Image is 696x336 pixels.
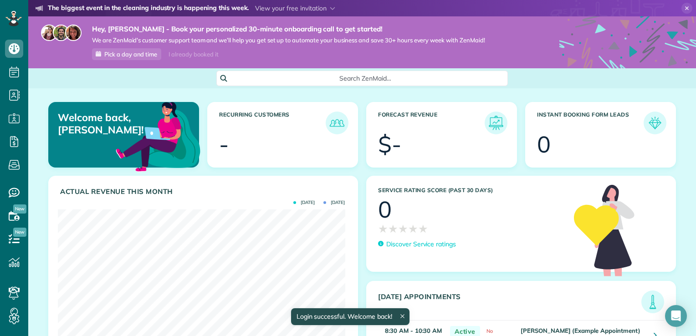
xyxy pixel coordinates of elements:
span: ★ [398,221,408,237]
img: jorge-587dff0eeaa6aab1f244e6dc62b8924c3b6ad411094392a53c71c6c4a576187d.jpg [53,25,69,41]
div: Login successful. Welcome back! [291,308,409,325]
div: Open Intercom Messenger [665,305,687,327]
p: Welcome back, [PERSON_NAME]! [58,112,150,136]
h3: Actual Revenue this month [60,188,348,196]
img: icon_forecast_revenue-8c13a41c7ed35a8dcfafea3cbb826a0462acb37728057bba2d056411b612bbbe.png [487,114,505,132]
img: maria-72a9807cf96188c08ef61303f053569d2e2a8a1cde33d635c8a3ac13582a053d.jpg [41,25,57,41]
a: Pick a day and time [92,48,161,60]
a: Discover Service ratings [378,239,456,249]
img: icon_form_leads-04211a6a04a5b2264e4ee56bc0799ec3eb69b7e499cbb523a139df1d13a81ae0.png [646,114,664,132]
h3: [DATE] Appointments [378,293,641,313]
div: - [219,133,229,156]
span: ★ [408,221,418,237]
span: New [13,228,26,237]
strong: The biggest event in the cleaning industry is happening this week. [48,4,249,14]
strong: [PERSON_NAME] (Example Appointment) [521,327,640,334]
div: I already booked it [163,49,224,60]
span: We are ZenMaid’s customer support team and we’ll help you get set up to automate your business an... [92,36,485,44]
span: ★ [388,221,398,237]
span: [DATE] [323,200,345,205]
span: ★ [418,221,428,237]
span: New [13,204,26,214]
span: Pick a day and time [104,51,157,58]
h3: Forecast Revenue [378,112,485,134]
img: dashboard_welcome-42a62b7d889689a78055ac9021e634bf52bae3f8056760290aed330b23ab8690.png [114,92,202,180]
img: icon_recurring_customers-cf858462ba22bcd05b5a5880d41d6543d210077de5bb9ebc9590e49fd87d84ed.png [328,114,346,132]
img: michelle-19f622bdf1676172e81f8f8fba1fb50e276960ebfe0243fe18214015130c80e4.jpg [65,25,82,41]
div: 0 [378,198,392,221]
strong: 8:30 AM - 10:30 AM [385,327,442,334]
h3: Recurring Customers [219,112,326,134]
img: icon_todays_appointments-901f7ab196bb0bea1936b74009e4eb5ffbc2d2711fa7634e0d609ed5ef32b18b.png [644,293,662,311]
strong: Hey, [PERSON_NAME] - Book your personalized 30-minute onboarding call to get started! [92,25,485,34]
div: 0 [537,133,551,156]
div: $- [378,133,401,156]
span: ★ [378,221,388,237]
p: Discover Service ratings [386,239,456,249]
h3: Service Rating score (past 30 days) [378,187,565,193]
h3: Instant Booking Form Leads [537,112,644,134]
span: [DATE] [293,200,315,205]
